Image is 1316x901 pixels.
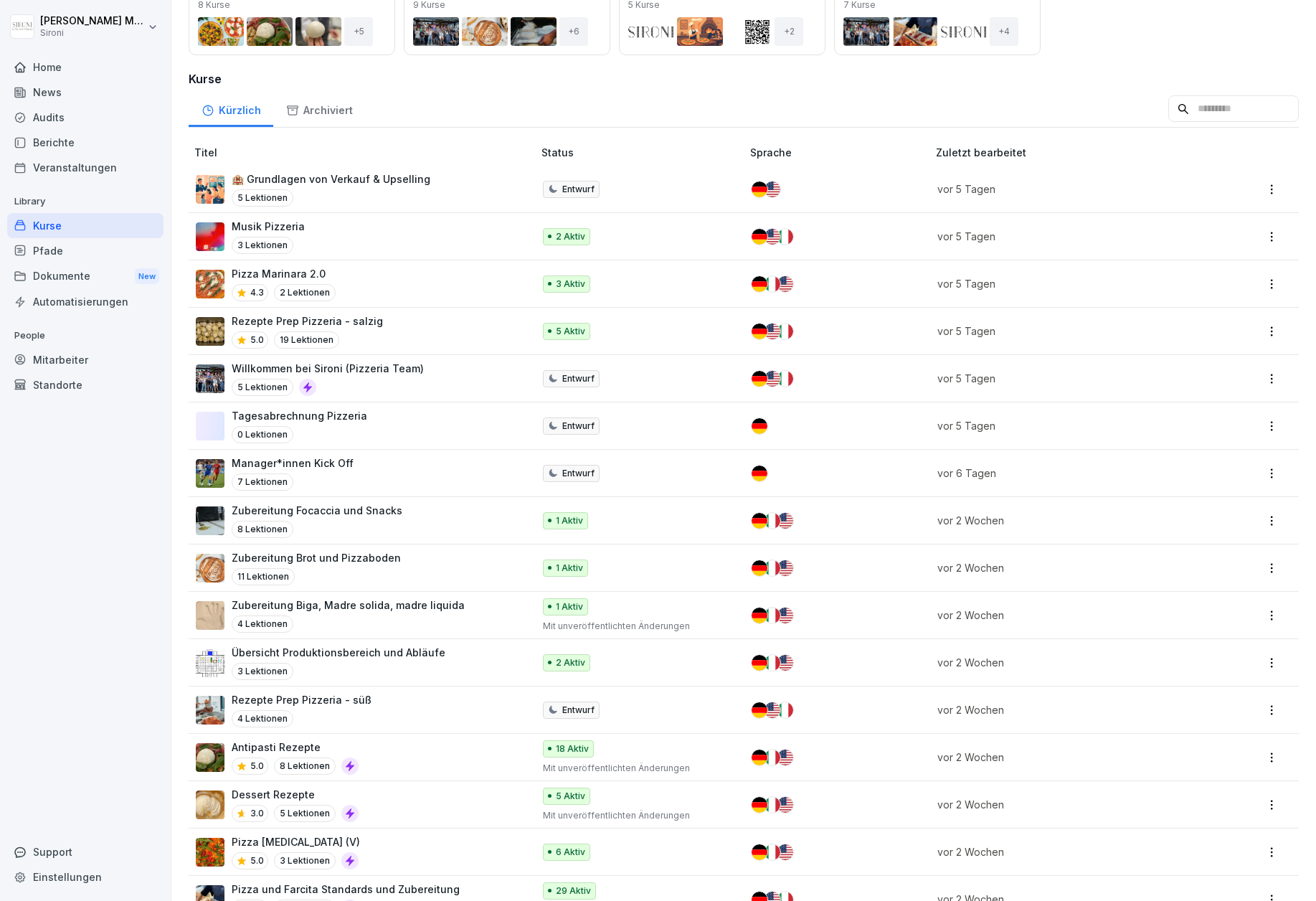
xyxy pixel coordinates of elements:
[764,324,780,339] img: us.svg
[777,229,793,245] img: it.svg
[196,648,224,677] img: yywuv9ckt9ax3nq56adns8w7.png
[752,797,767,813] img: de.svg
[7,55,164,80] a: Home
[764,655,780,671] img: it.svg
[196,696,224,725] img: aboj5mbvwazmlnn59ct3ktlv.png
[764,702,780,718] img: us.svg
[196,601,224,630] img: ekvwbgorvm2ocewxw43lsusz.png
[764,560,780,576] img: it.svg
[777,655,793,671] img: us.svg
[232,219,305,234] p: Musik Pizzeria
[777,513,793,529] img: us.svg
[556,742,589,755] p: 18 Aktiv
[7,213,164,238] a: Kurse
[7,238,164,263] a: Pfade
[750,145,930,160] p: Sprache
[232,692,371,707] p: Rezepte Prep Pizzeria - süß
[232,266,336,281] p: Pizza Marinara 2.0
[7,190,164,213] p: Library
[40,15,145,27] p: [PERSON_NAME] Malec
[273,90,365,127] div: Archiviert
[232,361,424,376] p: Willkommen bei Sironi (Pizzeria Team)
[562,372,595,385] p: Entwurf
[250,807,264,820] p: 3.0
[232,379,293,396] p: 5 Lektionen
[556,514,583,527] p: 1 Aktiv
[198,1,230,9] p: 8 Kurse
[7,839,164,864] div: Support
[777,560,793,576] img: us.svg
[196,554,224,582] img: w9nobtcttnghg4wslidxrrlr.png
[232,473,293,491] p: 7 Lektionen
[937,560,1189,575] p: vor 2 Wochen
[556,562,583,575] p: 1 Aktiv
[628,1,660,9] p: 5 Kurse
[752,608,767,623] img: de.svg
[543,620,727,633] p: Mit unveröffentlichten Änderungen
[232,408,367,423] p: Tagesabrechnung Pizzeria
[250,854,264,867] p: 5.0
[777,371,793,387] img: it.svg
[196,838,224,867] img: ptfehjakux1ythuqs2d8013j.png
[556,885,591,897] p: 29 Aktiv
[543,762,727,775] p: Mit unveröffentlichten Änderungen
[232,645,445,660] p: Übersicht Produktionsbereich und Abläufe
[559,17,588,46] div: + 6
[937,466,1189,481] p: vor 6 Tagen
[752,560,767,576] img: de.svg
[196,459,224,488] img: djmyo9e9lvarpqz0q6xij6ca.png
[990,17,1018,46] div: + 4
[7,289,164,314] a: Automatisierungen
[250,760,264,773] p: 5.0
[562,704,595,717] p: Entwurf
[937,229,1189,244] p: vor 5 Tagen
[196,791,224,819] img: fr9tmtynacnbc68n3kf2tpkd.png
[764,181,780,197] img: us.svg
[752,229,767,245] img: de.svg
[937,418,1189,433] p: vor 5 Tagen
[232,521,293,538] p: 8 Lektionen
[556,278,585,291] p: 3 Aktiv
[752,276,767,292] img: de.svg
[232,313,383,329] p: Rezepte Prep Pizzeria - salzig
[775,17,803,46] div: + 2
[937,750,1189,765] p: vor 2 Wochen
[232,456,354,471] p: Manager*innen Kick Off
[7,372,164,397] div: Standorte
[937,276,1189,291] p: vor 5 Tagen
[196,175,224,204] img: a8yn40tlpli2795yia0sxgfc.png
[7,80,164,105] a: News
[196,743,224,772] img: pak3lu93rb7wwt42kbfr1gbm.png
[777,324,793,339] img: it.svg
[777,750,793,765] img: us.svg
[937,608,1189,623] p: vor 2 Wochen
[764,844,780,860] img: it.svg
[937,655,1189,670] p: vor 2 Wochen
[232,882,460,897] p: Pizza und Farcita Standards und Zubereitung
[413,1,445,9] p: 9 Kurse
[562,420,595,433] p: Entwurf
[232,568,295,585] p: 11 Lektionen
[274,852,336,869] p: 3 Lektionen
[232,426,293,443] p: 0 Lektionen
[232,834,360,849] p: Pizza [MEDICAL_DATA] (V)
[274,758,336,775] p: 8 Lektionen
[196,317,224,346] img: gmye01l4f1zcre5ud7hs9fxs.png
[752,844,767,860] img: de.svg
[752,418,767,434] img: de.svg
[752,655,767,671] img: de.svg
[7,105,164,130] div: Audits
[135,268,159,285] div: New
[752,324,767,339] img: de.svg
[843,1,876,9] p: 7 Kurse
[232,171,430,187] p: 🏨 Grundlagen von Verkauf & Upselling
[250,334,264,346] p: 5.0
[556,846,585,859] p: 6 Aktiv
[764,229,780,245] img: us.svg
[189,70,1299,88] h3: Kurse
[250,286,264,299] p: 4.3
[7,155,164,180] a: Veranstaltungen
